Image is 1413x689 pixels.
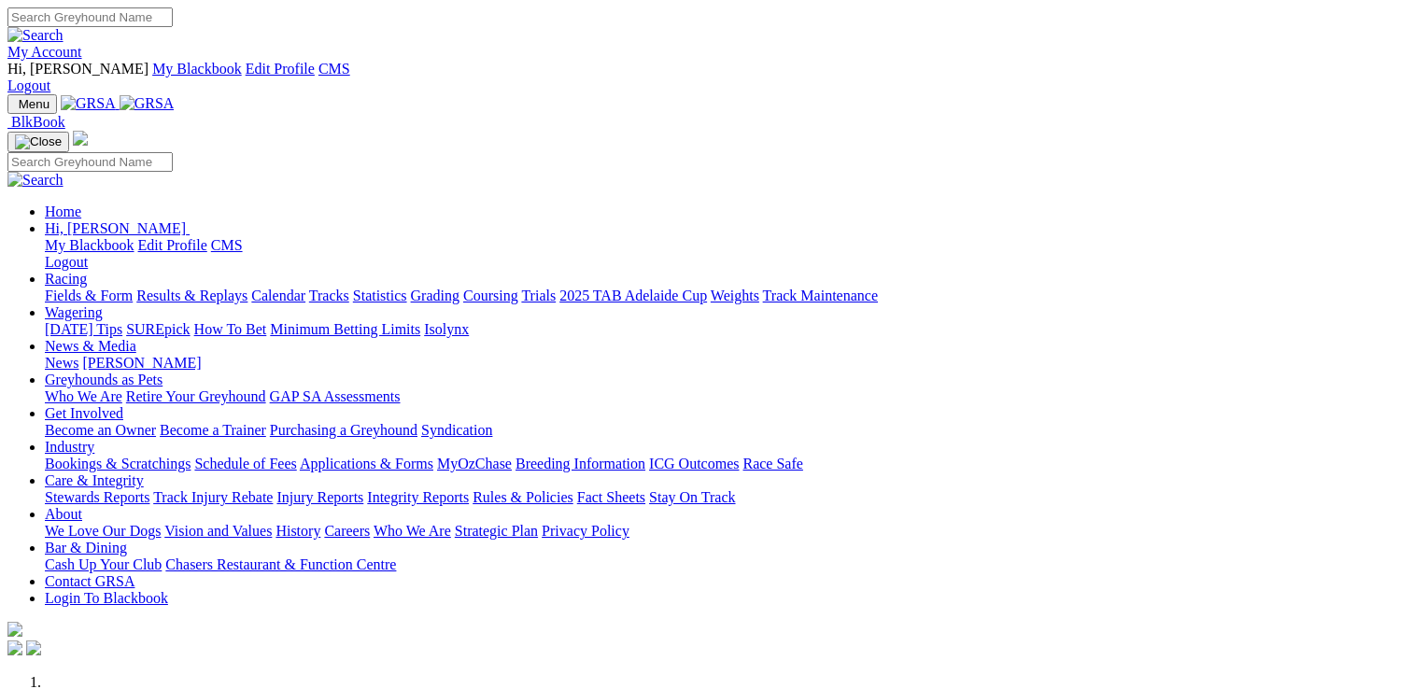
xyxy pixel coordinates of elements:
[763,288,878,303] a: Track Maintenance
[126,321,190,337] a: SUREpick
[411,288,459,303] a: Grading
[152,61,242,77] a: My Blackbook
[194,456,296,471] a: Schedule of Fees
[516,456,645,471] a: Breeding Information
[45,220,190,236] a: Hi, [PERSON_NAME]
[45,237,1406,271] div: Hi, [PERSON_NAME]
[45,456,191,471] a: Bookings & Scratchings
[649,489,735,505] a: Stay On Track
[45,372,162,387] a: Greyhounds as Pets
[45,237,134,253] a: My Blackbook
[424,321,469,337] a: Isolynx
[421,422,492,438] a: Syndication
[82,355,201,371] a: [PERSON_NAME]
[473,489,573,505] a: Rules & Policies
[45,422,1406,439] div: Get Involved
[138,237,207,253] a: Edit Profile
[15,134,62,149] img: Close
[45,489,149,505] a: Stewards Reports
[270,388,401,404] a: GAP SA Assessments
[559,288,707,303] a: 2025 TAB Adelaide Cup
[246,61,315,77] a: Edit Profile
[45,556,1406,573] div: Bar & Dining
[45,506,82,522] a: About
[45,556,162,572] a: Cash Up Your Club
[45,439,94,455] a: Industry
[45,590,168,606] a: Login To Blackbook
[160,422,266,438] a: Become a Trainer
[455,523,538,539] a: Strategic Plan
[270,321,420,337] a: Minimum Betting Limits
[45,523,161,539] a: We Love Our Dogs
[7,152,173,172] input: Search
[26,640,41,655] img: twitter.svg
[711,288,759,303] a: Weights
[45,355,1406,372] div: News & Media
[300,456,433,471] a: Applications & Forms
[45,472,144,488] a: Care & Integrity
[649,456,739,471] a: ICG Outcomes
[437,456,512,471] a: MyOzChase
[45,355,78,371] a: News
[276,489,363,505] a: Injury Reports
[463,288,518,303] a: Coursing
[276,523,320,539] a: History
[45,573,134,589] a: Contact GRSA
[7,114,65,130] a: BlkBook
[7,172,64,189] img: Search
[45,422,156,438] a: Become an Owner
[45,220,186,236] span: Hi, [PERSON_NAME]
[61,95,116,112] img: GRSA
[45,523,1406,540] div: About
[7,27,64,44] img: Search
[542,523,629,539] a: Privacy Policy
[251,288,305,303] a: Calendar
[45,321,1406,338] div: Wagering
[7,622,22,637] img: logo-grsa-white.png
[45,405,123,421] a: Get Involved
[521,288,556,303] a: Trials
[165,556,396,572] a: Chasers Restaurant & Function Centre
[270,422,417,438] a: Purchasing a Greyhound
[367,489,469,505] a: Integrity Reports
[7,61,148,77] span: Hi, [PERSON_NAME]
[309,288,349,303] a: Tracks
[45,288,133,303] a: Fields & Form
[45,540,127,555] a: Bar & Dining
[577,489,645,505] a: Fact Sheets
[7,132,69,152] button: Toggle navigation
[318,61,350,77] a: CMS
[120,95,175,112] img: GRSA
[45,304,103,320] a: Wagering
[194,321,267,337] a: How To Bet
[126,388,266,404] a: Retire Your Greyhound
[45,388,122,404] a: Who We Are
[45,321,122,337] a: [DATE] Tips
[45,338,136,354] a: News & Media
[742,456,802,471] a: Race Safe
[7,61,1406,94] div: My Account
[45,254,88,270] a: Logout
[374,523,451,539] a: Who We Are
[7,7,173,27] input: Search
[7,44,82,60] a: My Account
[7,94,57,114] button: Toggle navigation
[7,77,50,93] a: Logout
[45,489,1406,506] div: Care & Integrity
[45,204,81,219] a: Home
[136,288,247,303] a: Results & Replays
[73,131,88,146] img: logo-grsa-white.png
[164,523,272,539] a: Vision and Values
[324,523,370,539] a: Careers
[353,288,407,303] a: Statistics
[45,271,87,287] a: Racing
[19,97,49,111] span: Menu
[45,288,1406,304] div: Racing
[7,640,22,655] img: facebook.svg
[11,114,65,130] span: BlkBook
[153,489,273,505] a: Track Injury Rebate
[45,456,1406,472] div: Industry
[211,237,243,253] a: CMS
[45,388,1406,405] div: Greyhounds as Pets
